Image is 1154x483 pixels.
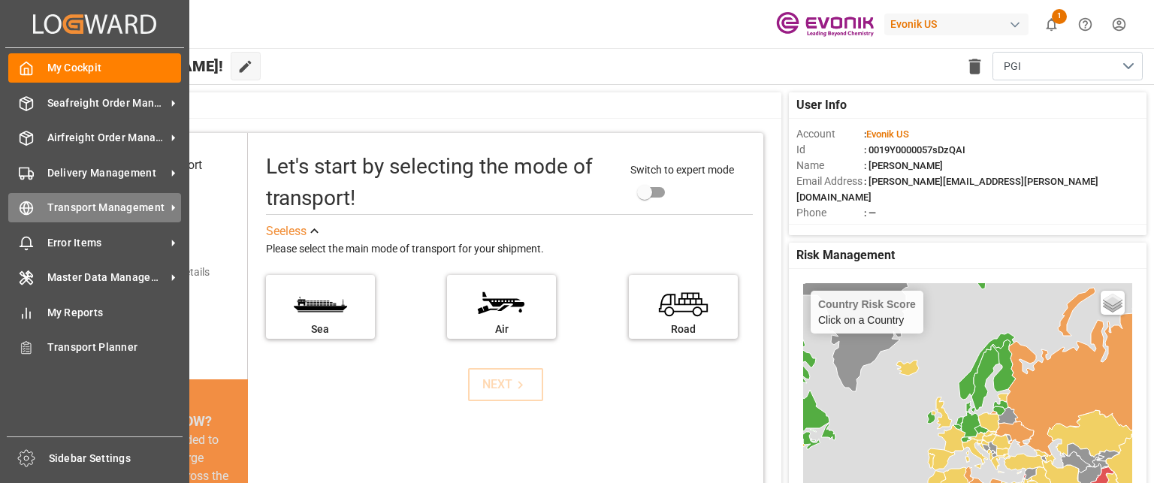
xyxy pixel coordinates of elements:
span: Error Items [47,235,166,251]
span: : Freight Forwarder [864,223,946,234]
div: Air [455,321,548,337]
span: Transport Management [47,200,166,216]
span: Sidebar Settings [49,451,183,466]
span: : [PERSON_NAME] [864,160,943,171]
div: Click on a Country [818,298,916,326]
span: : [864,128,909,140]
img: Evonik-brand-mark-Deep-Purple-RGB.jpeg_1700498283.jpeg [776,11,874,38]
div: Sea [273,321,367,337]
span: Phone [796,205,864,221]
button: open menu [992,52,1143,80]
span: Switch to expert mode [630,164,734,176]
div: Add shipping details [116,264,210,280]
span: My Reports [47,305,182,321]
span: Email Address [796,174,864,189]
span: Delivery Management [47,165,166,181]
a: Transport Planner [8,333,181,362]
span: Evonik US [866,128,909,140]
span: Account Type [796,221,864,237]
a: My Reports [8,297,181,327]
span: Name [796,158,864,174]
span: Seafreight Order Management [47,95,166,111]
button: NEXT [468,368,543,401]
a: My Cockpit [8,53,181,83]
span: Hello [PERSON_NAME]! [62,52,223,80]
span: Transport Planner [47,340,182,355]
div: Let's start by selecting the mode of transport! [266,151,616,214]
span: Airfreight Order Management [47,130,166,146]
span: PGI [1004,59,1021,74]
h4: Country Risk Score [818,298,916,310]
span: Master Data Management [47,270,166,285]
div: See less [266,222,307,240]
span: Account [796,126,864,142]
span: : 0019Y0000057sDzQAI [864,144,965,155]
a: Layers [1101,291,1125,315]
span: User Info [796,96,847,114]
span: My Cockpit [47,60,182,76]
span: : [PERSON_NAME][EMAIL_ADDRESS][PERSON_NAME][DOMAIN_NAME] [796,176,1098,203]
div: Road [636,321,730,337]
span: Id [796,142,864,158]
span: Risk Management [796,246,895,264]
div: Please select the main mode of transport for your shipment. [266,240,753,258]
span: : — [864,207,876,219]
div: NEXT [482,376,528,394]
